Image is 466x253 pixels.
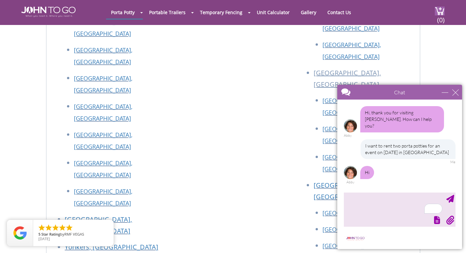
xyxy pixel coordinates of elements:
[322,153,381,173] a: [GEOGRAPHIC_DATA], [GEOGRAPHIC_DATA]
[314,181,381,201] a: [GEOGRAPHIC_DATA], [GEOGRAPHIC_DATA]
[106,6,140,19] a: Porta Potty
[322,125,381,145] a: [GEOGRAPHIC_DATA], [GEOGRAPHIC_DATA]
[21,7,76,17] img: JOHN to go
[314,67,413,95] li: [GEOGRAPHIC_DATA], [GEOGRAPHIC_DATA]
[322,97,381,116] a: [GEOGRAPHIC_DATA], [GEOGRAPHIC_DATA]
[252,6,295,19] a: Unit Calculator
[144,6,190,19] a: Portable Trailers
[322,41,381,60] a: [GEOGRAPHIC_DATA], [GEOGRAPHIC_DATA]
[333,81,466,253] iframe: To enrich screen reader interactions, please activate Accessibility in Grammarly extension settings
[38,232,40,237] span: 5
[52,224,59,232] li: 
[74,187,132,207] a: [GEOGRAPHIC_DATA], [GEOGRAPHIC_DATA]
[322,242,380,250] a: [GEOGRAPHIC_DATA]
[195,6,247,19] a: Temporary Fencing
[437,10,445,24] span: (0)
[74,74,132,94] a: [GEOGRAPHIC_DATA], [GEOGRAPHIC_DATA]
[45,224,53,232] li: 
[65,215,132,235] a: [GEOGRAPHIC_DATA], [GEOGRAPHIC_DATA]
[65,242,158,251] a: Yonkers, [GEOGRAPHIC_DATA]
[296,6,321,19] a: Gallery
[41,232,60,237] span: Star Rating
[74,159,132,179] a: [GEOGRAPHIC_DATA], [GEOGRAPHIC_DATA]
[13,226,27,240] img: Review Rating
[38,232,108,237] span: by
[74,103,132,122] a: [GEOGRAPHIC_DATA], [GEOGRAPHIC_DATA]
[74,46,132,66] a: [GEOGRAPHIC_DATA], [GEOGRAPHIC_DATA]
[65,224,73,232] li: 
[322,6,356,19] a: Contact Us
[322,225,380,233] a: [GEOGRAPHIC_DATA]
[58,224,66,232] li: 
[38,224,46,232] li: 
[74,131,132,150] a: [GEOGRAPHIC_DATA], [GEOGRAPHIC_DATA]
[38,236,50,241] span: [DATE]
[64,232,84,237] span: RMF VEGAS
[322,209,380,217] a: [GEOGRAPHIC_DATA]
[435,7,445,15] img: cart a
